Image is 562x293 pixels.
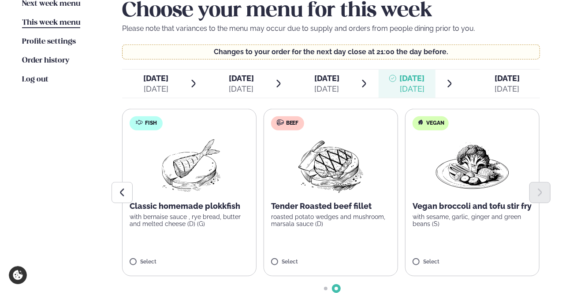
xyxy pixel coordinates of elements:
span: Order history [22,57,69,64]
img: Vegan.png [434,137,511,194]
span: [DATE] [400,74,425,83]
span: [DATE] [495,74,520,83]
span: Go to slide 1 [324,287,328,290]
span: Vegan [426,120,444,127]
p: Classic homemade plokkfish [130,201,249,211]
p: roasted potato wedges and mushroom, marsala sauce (D) [271,213,391,227]
div: [DATE] [314,84,339,94]
img: beef.svg [277,119,284,126]
a: Cookie settings [9,266,27,284]
p: Vegan broccoli and tofu stir fry [413,201,532,211]
button: Next slide [529,182,551,203]
p: Tender Roasted beef fillet [271,201,391,211]
span: [DATE] [314,73,339,84]
span: Log out [22,76,48,83]
p: with sesame, garlic, ginger and green beans (S) [413,213,532,227]
img: fish.svg [136,119,143,126]
img: Beef-Meat.png [292,137,370,194]
div: [DATE] [143,84,168,94]
div: [DATE] [495,84,520,94]
a: Order history [22,56,69,66]
div: [DATE] [229,84,254,94]
a: Profile settings [22,37,76,47]
a: This week menu [22,18,80,28]
a: Log out [22,74,48,85]
span: This week menu [22,19,80,26]
p: Please note that variances to the menu may occur due to supply and orders from people dining prio... [122,23,540,34]
p: Changes to your order for the next day close at 21:00 the day before. [131,48,531,56]
span: Go to slide 2 [335,287,338,290]
span: Fish [145,120,157,127]
button: Previous slide [112,182,133,203]
span: [DATE] [143,74,168,83]
img: Vegan.svg [417,119,424,126]
span: Profile settings [22,38,76,45]
span: Beef [286,120,299,127]
div: [DATE] [400,84,425,94]
span: [DATE] [229,74,254,83]
img: Fish.png [150,137,228,194]
p: with bernaise sauce , rye bread, butter and melted cheese (D) (G) [130,213,249,227]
